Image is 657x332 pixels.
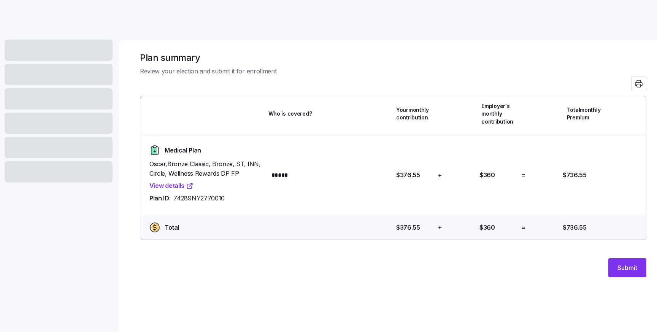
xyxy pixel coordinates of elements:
[563,170,587,180] span: $736.55
[149,194,170,203] span: Plan ID:
[173,194,225,203] span: 74289NY2770010
[438,170,442,180] span: +
[140,52,646,64] h1: Plan summary
[396,170,420,180] span: $376.55
[479,170,495,180] span: $360
[438,223,442,232] span: +
[521,223,526,232] span: =
[396,106,433,122] span: Your monthly contribution
[149,181,194,191] a: View details
[268,110,312,118] span: Who is covered?
[140,67,646,76] span: Review your election and submit it for enrollment
[521,170,526,180] span: =
[481,102,518,125] span: Employer's monthly contribution
[608,258,646,277] button: Submit
[567,106,603,122] span: Total monthly Premium
[563,223,587,232] span: $736.55
[396,223,420,232] span: $376.55
[149,159,262,178] span: Oscar , Bronze Classic, Bronze, ST, INN, Circle, Wellness Rewards DP FP
[617,263,637,272] span: Submit
[479,223,495,232] span: $360
[165,223,179,232] span: Total
[165,146,201,155] span: Medical Plan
